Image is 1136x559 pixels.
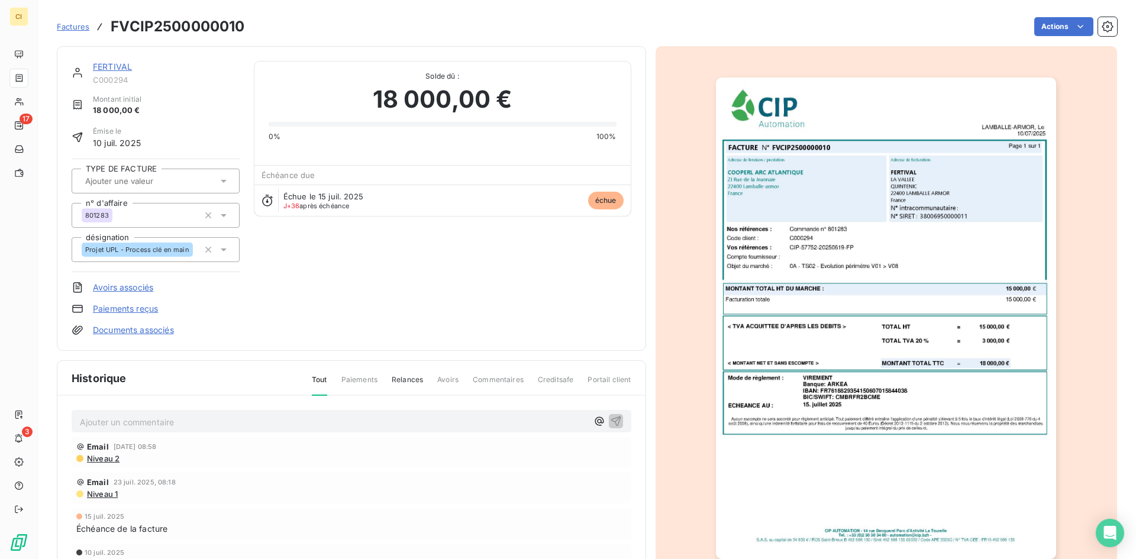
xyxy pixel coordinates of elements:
input: Ajouter une valeur [84,176,203,186]
span: 801283 [85,212,109,219]
span: Relances [392,374,423,395]
span: Échéance due [262,170,315,180]
span: 10 juil. 2025 [85,549,124,556]
a: Paiements reçus [93,303,158,315]
a: Factures [57,21,89,33]
h3: FVCIP2500000010 [111,16,244,37]
span: Email [87,442,109,451]
span: Projet UPL - Process clé en main [85,246,189,253]
span: 23 juil. 2025, 08:18 [114,479,176,486]
span: Tout [312,374,327,396]
span: Portail client [588,374,631,395]
span: Échue le 15 juil. 2025 [283,192,363,201]
span: [DATE] 08:58 [114,443,157,450]
span: Avoirs [437,374,459,395]
span: J+36 [283,202,300,210]
a: Documents associés [93,324,174,336]
span: échue [588,192,624,209]
span: Factures [57,22,89,31]
div: Open Intercom Messenger [1096,519,1124,547]
span: C000294 [93,75,240,85]
span: Émise le [93,126,141,137]
span: après échéance [283,202,350,209]
a: 17 [9,116,28,135]
span: Niveau 2 [86,454,120,463]
span: Paiements [341,374,377,395]
button: Actions [1034,17,1093,36]
span: 18 000,00 € [93,105,141,117]
div: CI [9,7,28,26]
span: Historique [72,370,127,386]
a: Avoirs associés [93,282,153,293]
span: 3 [22,426,33,437]
span: Niveau 1 [86,489,118,499]
span: 0% [269,131,280,142]
span: 10 juil. 2025 [93,137,141,149]
span: Creditsafe [538,374,574,395]
span: 15 juil. 2025 [85,513,124,520]
span: Email [87,477,109,487]
span: Commentaires [473,374,524,395]
span: 17 [20,114,33,124]
span: Échéance de la facture [76,522,167,535]
img: Logo LeanPay [9,533,28,552]
span: Montant initial [93,94,141,105]
img: invoice_thumbnail [716,77,1056,559]
span: 18 000,00 € [373,82,512,117]
a: FERTIVAL [93,62,132,72]
span: 100% [596,131,617,142]
span: Solde dû : [269,71,617,82]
